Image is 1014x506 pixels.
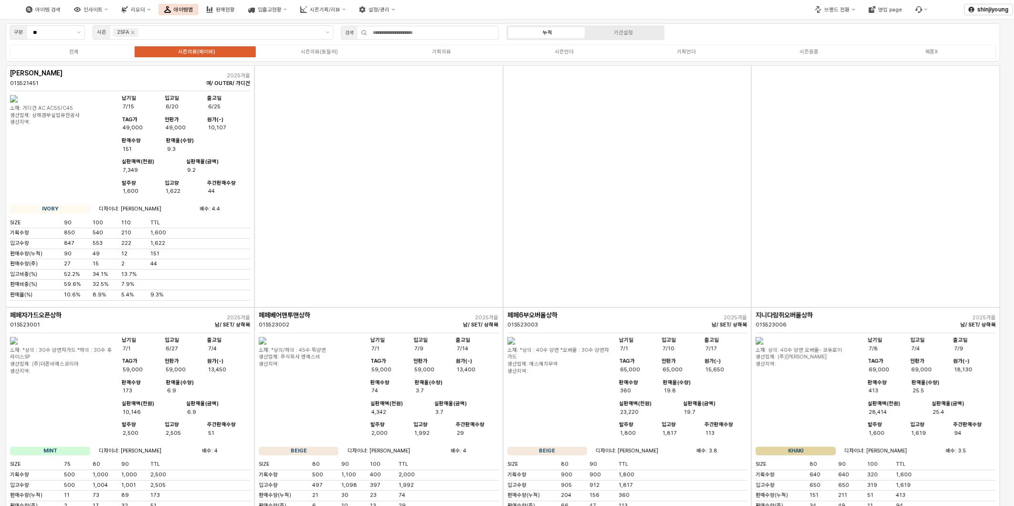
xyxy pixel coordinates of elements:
div: 버그 제보 및 기능 개선 요청 [910,4,933,15]
label: 복종X [870,48,993,56]
div: 시즌의류(토들러) [301,49,338,55]
div: 시즌기획/리뷰 [310,7,340,13]
div: 시즌 [97,28,106,37]
button: 판매현황 [201,4,241,15]
div: Remove 25FA [131,31,135,34]
button: 인사이트 [68,4,114,15]
div: 아이템 검색 [35,7,61,13]
p: shinjiyoung [977,6,1009,13]
div: 누적 [543,30,552,36]
label: 시즌용품 [748,48,871,56]
div: 25FA [117,28,129,37]
div: 아이템맵 [174,7,193,13]
div: 영업 page [878,7,902,13]
button: shinjiyoung [964,4,1013,15]
label: 기획언더 [625,48,748,56]
div: 검색 [345,29,354,37]
div: 구분 [14,28,23,37]
div: 입출고현황 [258,7,282,13]
button: 아이템 검색 [20,4,66,15]
div: 복종X [925,49,938,55]
div: 기획의류 [432,49,451,55]
button: 입출고현황 [243,4,293,15]
label: 시즌의류(토들러) [258,48,380,56]
label: 전체 [13,48,136,56]
div: 설정/관리 [369,7,390,13]
div: 리오더 [131,7,145,13]
div: 시즌언더 [555,49,574,55]
button: 설정/관리 [353,4,401,15]
label: 누적 [510,29,586,37]
button: 브랜드 전환 [809,4,861,15]
label: 기획의류 [380,48,503,56]
div: 시즌용품 [800,49,819,55]
div: 전체 [69,49,79,55]
div: 기간설정 [614,30,633,36]
div: 브랜드 전환 [824,7,850,13]
label: 시즌언더 [503,48,626,56]
button: 제안 사항 표시 [322,26,333,39]
button: 시즌기획/리뷰 [295,4,351,15]
button: 리오더 [116,4,156,15]
div: 기획언더 [677,49,696,55]
button: 아이템맵 [158,4,199,15]
div: 판매현황 [216,7,235,13]
label: 기간설정 [586,29,662,37]
button: 제안 사항 표시 [74,26,84,39]
label: 시즌의류(베이비) [136,48,258,56]
button: 영업 page [863,4,908,15]
div: 시즌의류(베이비) [178,49,215,55]
div: 인사이트 [84,7,103,13]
